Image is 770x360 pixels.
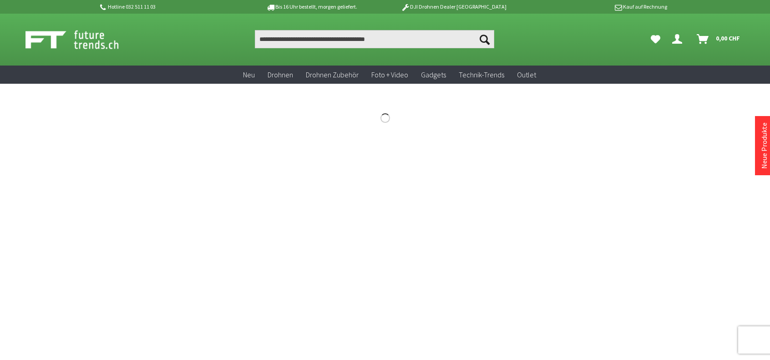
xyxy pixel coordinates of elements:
[646,30,665,48] a: Meine Favoriten
[693,30,745,48] a: Warenkorb
[98,1,240,12] p: Hotline 032 511 11 03
[511,66,542,84] a: Outlet
[240,1,382,12] p: Bis 16 Uhr bestellt, morgen geliefert.
[237,66,261,84] a: Neu
[452,66,511,84] a: Technik-Trends
[299,66,365,84] a: Drohnen Zubehör
[421,70,446,79] span: Gadgets
[371,70,408,79] span: Foto + Video
[306,70,359,79] span: Drohnen Zubehör
[25,28,139,51] img: Shop Futuretrends - zur Startseite wechseln
[383,1,525,12] p: DJI Drohnen Dealer [GEOGRAPHIC_DATA]
[261,66,299,84] a: Drohnen
[243,70,255,79] span: Neu
[459,70,504,79] span: Technik-Trends
[365,66,415,84] a: Foto + Video
[268,70,293,79] span: Drohnen
[760,122,769,169] a: Neue Produkte
[525,1,667,12] p: Kauf auf Rechnung
[517,70,536,79] span: Outlet
[415,66,452,84] a: Gadgets
[669,30,689,48] a: Dein Konto
[716,31,740,46] span: 0,00 CHF
[475,30,494,48] button: Suchen
[255,30,494,48] input: Produkt, Marke, Kategorie, EAN, Artikelnummer…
